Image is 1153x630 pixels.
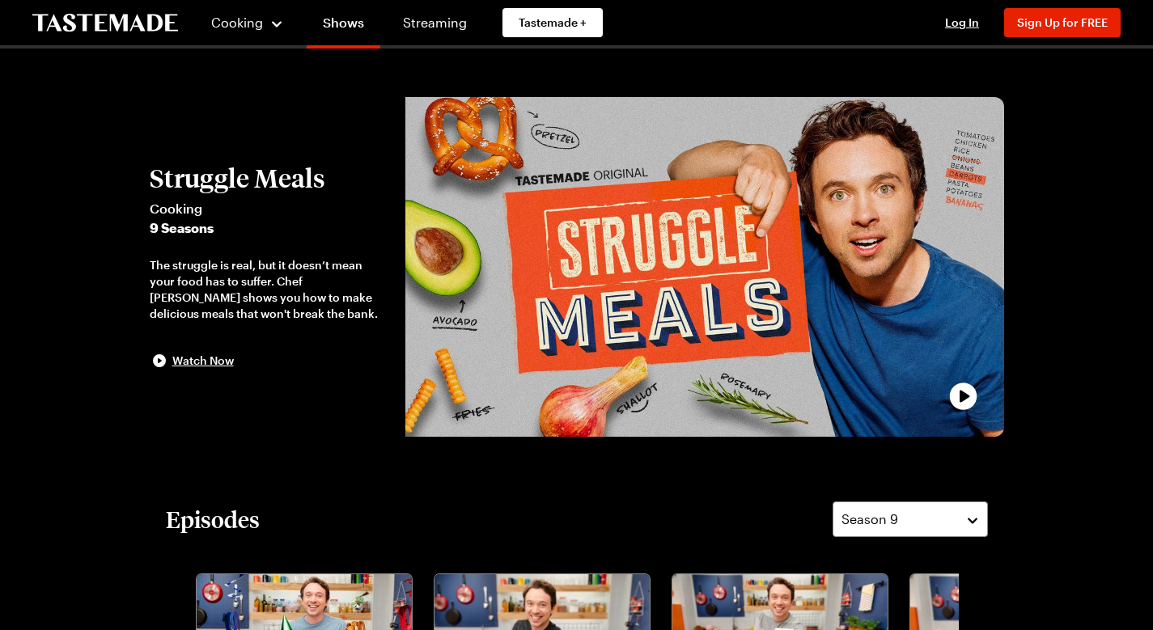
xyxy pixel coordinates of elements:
button: Sign Up for FREE [1004,8,1121,37]
a: Tastemade + [502,8,603,37]
img: Struggle Meals [405,97,1003,437]
span: Cooking [150,199,390,218]
a: Shows [307,3,380,49]
button: Log In [930,15,994,31]
span: Watch Now [172,353,234,369]
span: Season 9 [841,509,898,529]
h2: Episodes [166,505,260,534]
button: Struggle MealsCooking9 SeasonsThe struggle is real, but it doesn’t mean your food has to suffer. ... [150,163,390,370]
a: To Tastemade Home Page [32,14,178,32]
h2: Struggle Meals [150,163,390,192]
span: Cooking [211,15,263,30]
button: Cooking [210,3,284,42]
span: Log In [945,15,979,29]
div: The struggle is real, but it doesn’t mean your food has to suffer. Chef [PERSON_NAME] shows you h... [150,257,390,322]
button: play trailer [405,97,1003,437]
span: 9 Seasons [150,218,390,238]
button: Season 9 [833,501,988,537]
span: Tastemade + [519,15,587,31]
span: Sign Up for FREE [1017,15,1108,29]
